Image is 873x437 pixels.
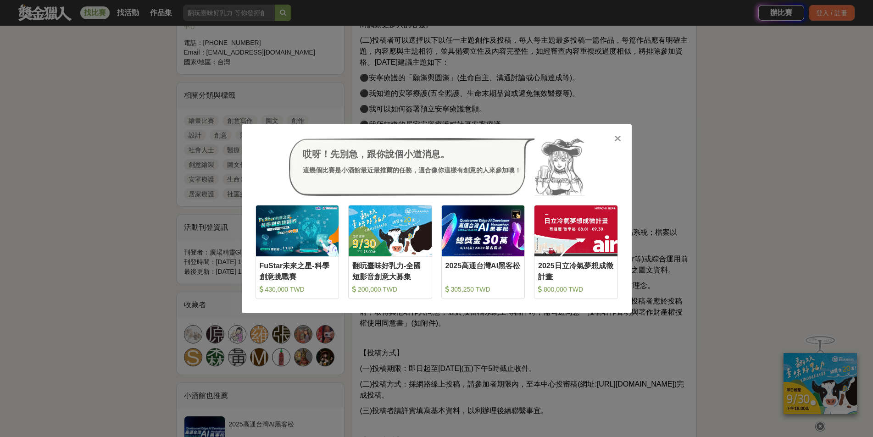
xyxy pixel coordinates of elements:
div: 430,000 TWD [260,285,335,294]
a: Cover Image2025日立冷氣夢想成徵計畫 800,000 TWD [534,205,618,299]
div: 200,000 TWD [352,285,428,294]
img: Avatar [535,138,584,196]
img: Cover Image [442,205,525,256]
div: 這幾個比賽是小酒館最近最推薦的任務，適合像你這樣有創意的人來參加噢！ [303,166,521,175]
a: Cover ImageFuStar未來之星-科學創意挑戰賽 430,000 TWD [256,205,339,299]
div: 305,250 TWD [445,285,521,294]
img: Cover Image [256,205,339,256]
img: Cover Image [349,205,432,256]
div: 800,000 TWD [538,285,614,294]
div: 2025高通台灣AI黑客松 [445,260,521,281]
div: 2025日立冷氣夢想成徵計畫 [538,260,614,281]
div: 哎呀！先別急，跟你說個小道消息。 [303,147,521,161]
img: Cover Image [534,205,617,256]
a: Cover Image2025高通台灣AI黑客松 305,250 TWD [441,205,525,299]
a: Cover Image翻玩臺味好乳力-全國短影音創意大募集 200,000 TWD [348,205,432,299]
div: FuStar未來之星-科學創意挑戰賽 [260,260,335,281]
div: 翻玩臺味好乳力-全國短影音創意大募集 [352,260,428,281]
